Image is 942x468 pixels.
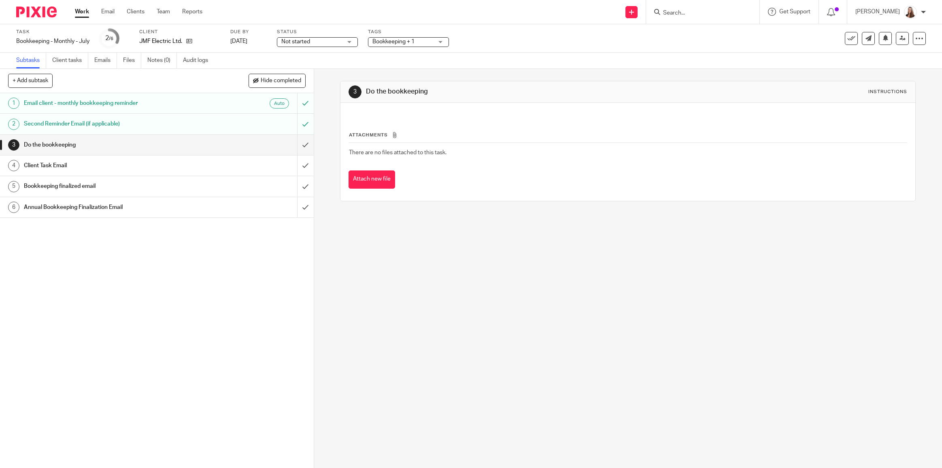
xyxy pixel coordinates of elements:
[855,8,900,16] p: [PERSON_NAME]
[105,34,113,43] div: 2
[779,9,810,15] span: Get Support
[297,93,314,113] div: Can't undo an automated email
[879,32,892,45] button: Snooze task
[349,85,361,98] div: 3
[16,53,46,68] a: Subtasks
[366,87,645,96] h1: Do the bookkeeping
[8,139,19,151] div: 3
[297,176,314,196] div: Mark as done
[230,38,247,44] span: [DATE]
[297,155,314,176] div: Mark as done
[186,38,192,44] i: Open client page
[182,8,202,16] a: Reports
[139,37,182,45] p: JMF Electric Ltd.
[109,36,113,41] small: /6
[24,201,201,213] h1: Annual Bookkeeping Finalization Email
[139,29,220,35] label: Client
[16,37,89,45] div: Bookkeeping - Monthly - July
[101,8,115,16] a: Email
[94,53,117,68] a: Emails
[868,89,907,95] div: Instructions
[904,6,917,19] img: Larissa-headshot-cropped.jpg
[123,53,141,68] a: Files
[75,8,89,16] a: Work
[662,10,735,17] input: Search
[8,74,53,87] button: + Add subtask
[24,97,201,109] h1: Email client - monthly bookkeeping reminder
[230,29,267,35] label: Due by
[281,39,310,45] span: Not started
[277,29,358,35] label: Status
[8,202,19,213] div: 6
[24,118,201,130] h1: Second Reminder Email (if applicable)
[297,197,314,217] div: Mark as done
[368,29,449,35] label: Tags
[297,135,314,155] div: Mark as done
[8,98,19,109] div: 1
[297,114,314,134] div: Mark as to do
[16,29,89,35] label: Task
[157,8,170,16] a: Team
[896,32,909,45] a: Reassign task
[183,53,214,68] a: Audit logs
[349,170,395,189] button: Attach new file
[349,133,388,137] span: Attachments
[127,8,145,16] a: Clients
[862,32,875,45] a: Send new email to JMF Electric Ltd.
[147,53,177,68] a: Notes (0)
[24,139,201,151] h1: Do the bookkeeping
[24,160,201,172] h1: Client Task Email
[24,180,201,192] h1: Bookkeeping finalized email
[8,119,19,130] div: 2
[52,53,88,68] a: Client tasks
[16,6,57,17] img: Pixie
[349,150,447,155] span: There are no files attached to this task.
[8,181,19,192] div: 5
[8,160,19,171] div: 4
[249,74,306,87] button: Hide completed
[270,98,289,108] div: Automated emails are sent as soon as the preceding subtask is completed.
[261,78,301,84] span: Hide completed
[372,39,415,45] span: Bookkeeping + 1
